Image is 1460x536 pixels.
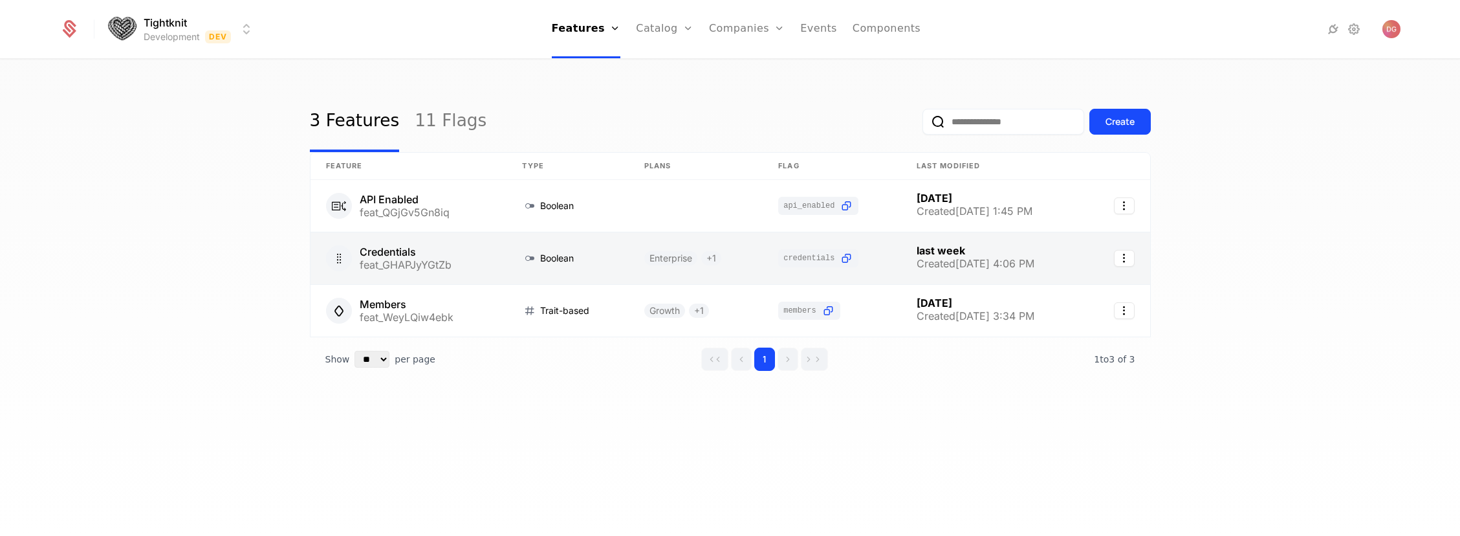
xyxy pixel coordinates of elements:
a: Integrations [1325,21,1341,37]
span: Show [325,353,350,366]
a: 3 Features [310,91,400,152]
select: Select page size [354,351,389,368]
span: 3 [1094,354,1135,364]
button: Open user button [1382,20,1400,38]
button: Select action [1114,197,1135,214]
button: Go to first page [701,348,728,371]
span: 1 to 3 of [1094,354,1129,364]
button: Go to previous page [731,348,752,371]
th: Feature [311,153,507,180]
button: Create [1089,109,1151,135]
span: Tightknit [144,15,187,30]
button: Go to next page [778,348,798,371]
button: Select action [1114,302,1135,319]
img: Tightknit [106,14,137,45]
a: Settings [1346,21,1362,37]
th: Type [507,153,629,180]
div: Development [144,30,200,43]
div: Table pagination [310,337,1151,381]
button: Select environment [110,15,255,43]
th: Flag [763,153,901,180]
th: Last Modified [901,153,1085,180]
div: Page navigation [701,348,828,371]
th: Plans [629,153,763,180]
span: per page [395,353,435,366]
a: 11 Flags [415,91,486,152]
span: Dev [205,30,232,43]
button: Select action [1114,250,1135,267]
img: Danny Gomes [1382,20,1400,38]
button: Go to last page [801,348,828,371]
div: Create [1106,115,1135,128]
button: Go to page 1 [754,348,775,371]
